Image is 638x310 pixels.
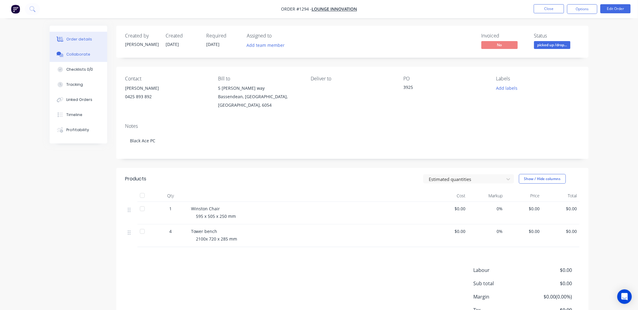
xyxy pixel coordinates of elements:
span: [DATE] [207,41,220,47]
span: Tower bench [191,228,217,234]
span: $0.00 [434,205,466,212]
button: Tracking [50,77,107,92]
div: Checklists 0/0 [66,67,93,72]
button: Options [567,4,597,14]
span: $0.00 [527,266,572,274]
button: Profitability [50,122,107,137]
div: Linked Orders [66,97,92,102]
div: 0425 893 892 [125,92,208,101]
span: [DATE] [166,41,179,47]
button: Show / Hide columns [519,174,566,184]
span: Labour [474,266,527,274]
span: $0.00 [545,205,577,212]
div: 5 [PERSON_NAME] way [218,84,301,92]
img: Factory [11,5,20,14]
span: $0.00 [508,228,540,234]
span: 0% [471,228,503,234]
div: Bassendean, [GEOGRAPHIC_DATA], [GEOGRAPHIC_DATA], 6054 [218,92,301,109]
div: Qty [153,190,189,202]
div: Required [207,33,240,39]
a: Lounge Innovation [312,6,357,12]
div: PO [404,76,487,82]
div: Products [125,175,147,182]
span: picked up /drop... [534,41,570,49]
div: Markup [468,190,505,202]
div: 3925 [404,84,479,92]
div: Notes [125,123,580,129]
button: Order details [50,32,107,47]
button: Edit Order [600,4,631,13]
div: Profitability [66,127,89,133]
button: picked up /drop... [534,41,570,50]
span: Margin [474,293,527,300]
span: $0.00 [434,228,466,234]
div: Cost [431,190,468,202]
span: 595 x 505 x 250 mm [196,213,236,219]
button: Collaborate [50,47,107,62]
button: Add team member [243,41,288,49]
span: No [481,41,518,49]
span: 2100x 720 x 285 mm [196,236,237,242]
div: Assigned to [247,33,308,39]
span: Sub total [474,280,527,287]
button: Checklists 0/0 [50,62,107,77]
div: Total [542,190,580,202]
div: Deliver to [311,76,394,82]
button: Linked Orders [50,92,107,107]
span: $0.00 [545,228,577,234]
div: Labels [496,76,579,82]
div: [PERSON_NAME]0425 893 892 [125,84,208,103]
div: Invoiced [481,33,527,39]
span: 1 [170,205,172,212]
div: Timeline [66,112,82,118]
div: Contact [125,76,208,82]
span: Order #1294 - [281,6,312,12]
button: Close [534,4,564,13]
div: Created by [125,33,159,39]
div: [PERSON_NAME] [125,41,159,47]
span: Winston Chair [191,206,220,212]
div: 5 [PERSON_NAME] wayBassendean, [GEOGRAPHIC_DATA], [GEOGRAPHIC_DATA], 6054 [218,84,301,109]
div: Black Ace PC [125,131,580,150]
div: Status [534,33,580,39]
div: Collaborate [66,52,90,57]
span: 4 [170,228,172,234]
span: $0.00 ( 0.00 %) [527,293,572,300]
span: $0.00 [508,205,540,212]
div: Order details [66,37,92,42]
button: Add team member [247,41,288,49]
div: Bill to [218,76,301,82]
div: [PERSON_NAME] [125,84,208,92]
div: Tracking [66,82,83,87]
div: Created [166,33,199,39]
button: Timeline [50,107,107,122]
span: $0.00 [527,280,572,287]
button: Add labels [493,84,521,92]
div: Open Intercom Messenger [617,289,632,304]
div: Price [505,190,543,202]
span: 0% [471,205,503,212]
